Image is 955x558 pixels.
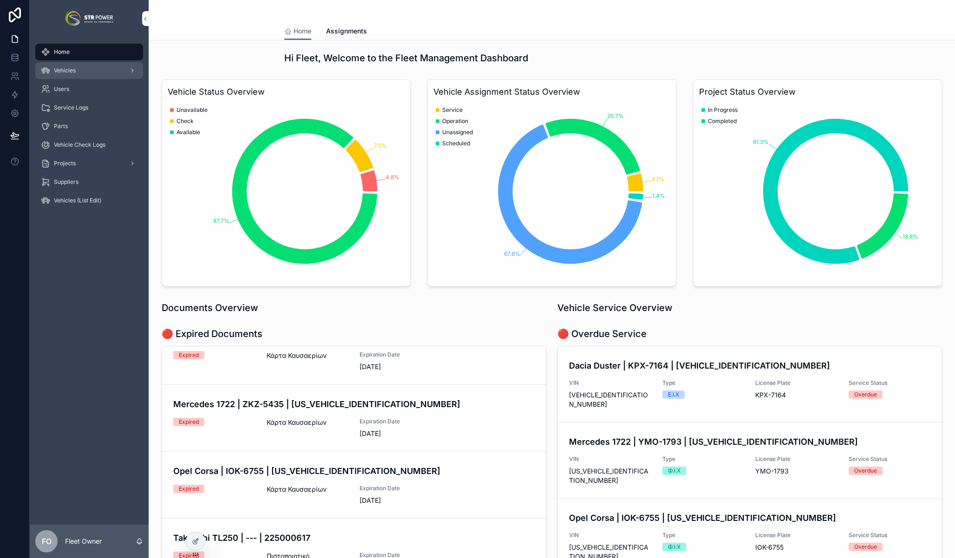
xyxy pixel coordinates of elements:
h4: Takeuchi TL250 | --- | 225000617 [173,532,535,544]
a: Vehicles [35,62,143,79]
span: License Plate [755,455,837,463]
span: Expiration Date [360,418,442,425]
a: Dacia Duster | KPX-7164 | [VEHICLE_IDENTIFICATION_NUMBER]VIN[VEHICLE_IDENTIFICATION_NUMBER]TypeΕ.... [558,346,942,422]
span: Available [177,129,200,136]
span: [DATE] [360,362,442,371]
h1: Hi Fleet, Welcome to the Fleet Management Dashboard [284,52,528,65]
span: Users [54,85,69,93]
span: [US_VEHICLE_IDENTIFICATION_NUMBER] [569,467,651,485]
img: App logo [65,11,113,26]
span: Service Status [849,455,931,463]
div: chart [168,102,405,280]
a: Users [35,81,143,97]
div: chart [699,102,936,280]
div: chart [433,102,670,280]
h1: Documents Overview [162,301,258,314]
p: Fleet Owner [65,537,102,546]
a: Parts [35,118,143,135]
span: Suppliers [54,178,78,186]
a: Home [35,44,143,60]
span: Operation [442,117,468,125]
div: Ε.Ι.Χ [668,390,679,399]
tspan: 18.8% [903,233,918,240]
span: [DATE] [360,429,442,438]
span: Κάρτα Καυσαερίων [267,351,349,360]
a: ExpiredΚάρτα ΚαυσαερίωνExpiration Date[DATE] [162,318,546,385]
span: Completed [708,117,737,125]
tspan: 81.3% [753,138,769,145]
span: Projects [54,160,76,167]
h4: Mercedes 1722 | YMO-1793 | [US_VEHICLE_IDENTIFICATION_NUMBER] [569,435,930,448]
span: Type [662,455,745,463]
a: Opel Corsa | IOK-6755 | [US_VEHICLE_IDENTIFICATION_NUMBER]ExpiredΚάρτα ΚαυσαερίωνExpiration Date[... [162,452,546,519]
span: FO [42,536,52,547]
span: Unavailable [177,106,208,114]
h1: 🔴 Overdue Service [557,327,647,340]
span: Service [442,106,463,114]
span: Check [177,117,194,125]
tspan: 4.8% [386,174,399,181]
h1: 🔴 Expired Documents [162,327,262,340]
a: Home [284,23,311,40]
span: Expiration Date [360,485,442,492]
tspan: 7.5% [374,142,387,149]
div: Expired [179,351,199,359]
span: Scheduled [442,140,470,147]
tspan: 4.1% [652,175,664,182]
div: Overdue [854,467,877,475]
h3: Vehicle Status Overview [168,85,405,98]
span: Assignments [326,26,367,36]
div: Expired [179,485,199,493]
tspan: 67.8% [504,250,520,257]
a: Vehicle Check Logs [35,136,143,153]
span: Vehicles [54,67,76,74]
a: Projects [35,155,143,172]
h4: Opel Corsa | IOK-6755 | [US_VEHICLE_IDENTIFICATION_NUMBER] [569,512,930,524]
h3: Project Status Overview [699,85,936,98]
span: Expiration Date [360,351,442,358]
div: Overdue [854,390,877,399]
a: Vehicles (List Edit) [35,192,143,209]
span: Vehicle Check Logs [54,141,105,149]
tspan: 26.7% [607,112,624,119]
span: YMO-1793 [755,467,837,476]
h3: Vehicle Assignment Status Overview [433,85,670,98]
span: VIN [569,455,651,463]
div: Φ.Ι.Χ [668,543,680,551]
span: IOK-6755 [755,543,837,552]
a: Service Logs [35,99,143,116]
span: Service Status [849,532,931,539]
a: Assignments [326,23,367,41]
span: License Plate [755,379,837,387]
span: VIN [569,532,651,539]
span: [VEHICLE_IDENTIFICATION_NUMBER] [569,390,651,409]
span: In Progress [708,106,738,114]
span: Vehicles (List Edit) [54,197,101,204]
div: Expired [179,418,199,426]
span: Service Status [849,379,931,387]
span: Parts [54,123,68,130]
h1: Vehicle Service Overview [557,301,673,314]
span: [DATE] [360,496,442,505]
h4: Opel Corsa | IOK-6755 | [US_VEHICLE_IDENTIFICATION_NUMBER] [173,465,535,477]
span: Service Logs [54,104,88,111]
span: VIN [569,379,651,387]
span: Κάρτα Καυσαερίων [267,485,349,494]
tspan: 1.4% [652,192,665,199]
a: Suppliers [35,174,143,190]
span: Unassigned [442,129,473,136]
span: Home [54,48,70,56]
span: Home [294,26,311,36]
div: Φ.Ι.Χ [668,467,680,475]
span: Type [662,379,745,387]
a: Mercedes 1722 | YMO-1793 | [US_VEHICLE_IDENTIFICATION_NUMBER]VIN[US_VEHICLE_IDENTIFICATION_NUMBER... [558,422,942,499]
a: Mercedes 1722 | ZKZ-5435 | [US_VEHICLE_IDENTIFICATION_NUMBER]ExpiredΚάρτα ΚαυσαερίωνExpiration Da... [162,385,546,452]
h4: Dacia Duster | KPX-7164 | [VEHICLE_IDENTIFICATION_NUMBER] [569,359,930,372]
div: scrollable content [30,37,149,221]
div: Overdue [854,543,877,551]
span: KPX-7164 [755,390,837,400]
tspan: 87.7% [213,217,229,224]
span: Type [662,532,745,539]
h4: Mercedes 1722 | ZKZ-5435 | [US_VEHICLE_IDENTIFICATION_NUMBER] [173,398,535,410]
span: License Plate [755,532,837,539]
